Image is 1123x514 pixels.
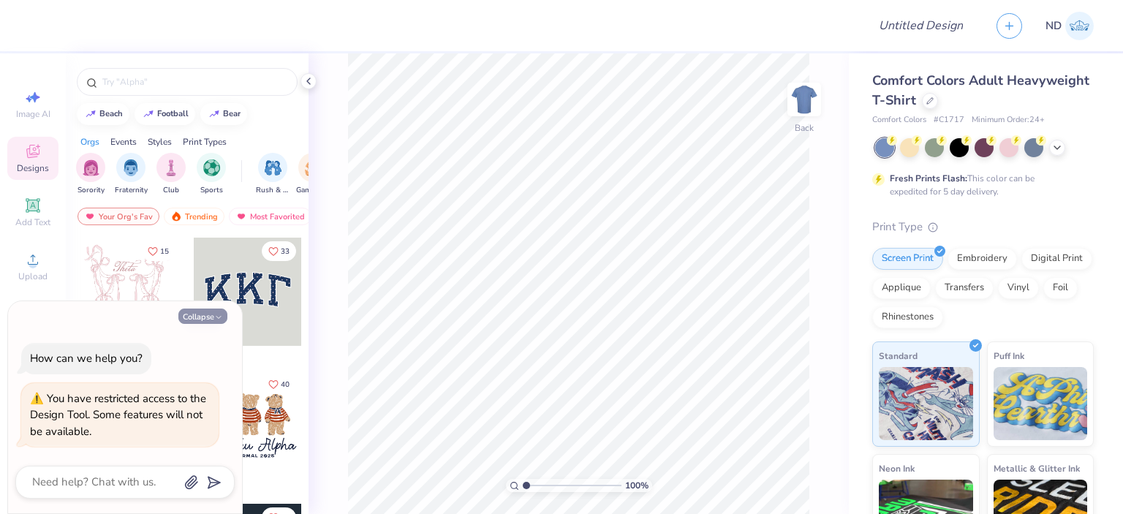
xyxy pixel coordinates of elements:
[994,348,1024,363] span: Puff Ink
[76,153,105,196] button: filter button
[200,185,223,196] span: Sports
[972,114,1045,126] span: Minimum Order: 24 +
[795,121,814,135] div: Back
[934,114,964,126] span: # C1717
[994,367,1088,440] img: Puff Ink
[18,271,48,282] span: Upload
[156,153,186,196] div: filter for Club
[872,306,943,328] div: Rhinestones
[197,153,226,196] div: filter for Sports
[77,208,159,225] div: Your Org's Fav
[115,153,148,196] button: filter button
[879,461,915,476] span: Neon Ink
[879,348,918,363] span: Standard
[879,367,973,440] img: Standard
[1021,248,1092,270] div: Digital Print
[110,135,137,148] div: Events
[625,479,649,492] span: 100 %
[123,159,139,176] img: Fraternity Image
[872,114,926,126] span: Comfort Colors
[223,110,241,118] div: bear
[208,110,220,118] img: trend_line.gif
[994,461,1080,476] span: Metallic & Glitter Ink
[84,211,96,222] img: most_fav.gif
[183,135,227,148] div: Print Types
[305,159,322,176] img: Game Day Image
[281,248,290,255] span: 33
[77,103,129,125] button: beach
[1046,12,1094,40] a: ND
[141,241,175,261] button: Like
[15,216,50,228] span: Add Text
[998,277,1039,299] div: Vinyl
[178,309,227,324] button: Collapse
[872,248,943,270] div: Screen Print
[16,108,50,120] span: Image AI
[83,159,99,176] img: Sorority Image
[262,241,296,261] button: Like
[156,153,186,196] button: filter button
[135,103,195,125] button: football
[296,185,330,196] span: Game Day
[203,159,220,176] img: Sports Image
[197,153,226,196] button: filter button
[143,110,154,118] img: trend_line.gif
[872,277,931,299] div: Applique
[948,248,1017,270] div: Embroidery
[200,103,247,125] button: bear
[99,110,123,118] div: beach
[935,277,994,299] div: Transfers
[890,173,967,184] strong: Fresh Prints Flash:
[1043,277,1078,299] div: Foil
[265,159,281,176] img: Rush & Bid Image
[76,153,105,196] div: filter for Sorority
[256,185,290,196] span: Rush & Bid
[77,185,105,196] span: Sorority
[256,153,290,196] div: filter for Rush & Bid
[296,153,330,196] button: filter button
[164,208,224,225] div: Trending
[163,185,179,196] span: Club
[281,381,290,388] span: 40
[115,185,148,196] span: Fraternity
[163,159,179,176] img: Club Image
[872,72,1089,109] span: Comfort Colors Adult Heavyweight T-Shirt
[867,11,975,40] input: Untitled Design
[170,211,182,222] img: trending.gif
[101,75,288,89] input: Try "Alpha"
[229,208,311,225] div: Most Favorited
[148,135,172,148] div: Styles
[1065,12,1094,40] img: Nikita Dekate
[30,391,206,439] div: You have restricted access to the Design Tool. Some features will not be available.
[157,110,189,118] div: football
[235,211,247,222] img: most_fav.gif
[296,153,330,196] div: filter for Game Day
[115,153,148,196] div: filter for Fraternity
[85,110,97,118] img: trend_line.gif
[17,162,49,174] span: Designs
[1046,18,1062,34] span: ND
[256,153,290,196] button: filter button
[790,85,819,114] img: Back
[890,172,1070,198] div: This color can be expedited for 5 day delivery.
[30,351,143,366] div: How can we help you?
[160,248,169,255] span: 15
[872,219,1094,235] div: Print Type
[80,135,99,148] div: Orgs
[262,374,296,394] button: Like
